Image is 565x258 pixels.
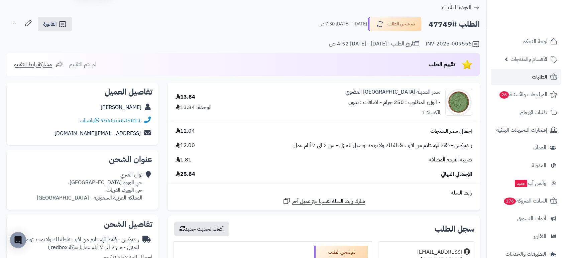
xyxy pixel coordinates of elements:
h2: عنوان الشحن [12,155,152,163]
small: [DATE] - [DATE] 7:30 ص [319,21,367,27]
a: العودة للطلبات [442,3,480,11]
div: الوحدة: 13.84 [176,104,212,111]
span: جديد [515,180,527,187]
span: السلات المتروكة [503,196,547,206]
button: أضف تحديث جديد [174,222,229,236]
div: رابط السلة [171,189,477,197]
span: 176 [504,198,516,205]
span: ضريبة القيمة المضافة [429,156,472,164]
div: 13.84 [176,93,195,101]
img: 1690052262-Seder%20Leaves%20Powder%20Organic-90x90.jpg [446,89,472,116]
span: تقييم الطلب [429,60,455,69]
a: سدر المدينة [GEOGRAPHIC_DATA] العضوي [345,88,440,96]
span: العملاء [533,143,546,152]
span: إجمالي سعر المنتجات [430,127,472,135]
a: السلات المتروكة176 [491,193,561,209]
h2: الطلب #47749 [429,17,480,31]
span: الفاتورة [43,20,57,28]
span: 26 [499,91,509,99]
span: وآتس آب [514,178,546,188]
div: الكمية: 1 [422,109,440,117]
a: إشعارات التحويلات البنكية [491,122,561,138]
div: Open Intercom Messenger [10,232,26,248]
a: المدونة [491,157,561,173]
a: طلبات الإرجاع [491,104,561,120]
span: الطلبات [532,72,547,82]
div: INV-2025-009556 [425,40,480,48]
span: المدونة [532,161,546,170]
a: لوحة التحكم [491,33,561,49]
a: أدوات التسويق [491,211,561,227]
span: ( شركة redbox ) [48,243,81,251]
h3: سجل الطلب [435,225,474,233]
span: الإجمالي النهائي [441,170,472,178]
span: ريدبوكس - فقط للإستلام من اقرب نقطة لك ولا يوجد توصيل للمنزل - من 2 الى 7 أيام عمل [294,142,472,149]
span: لم يتم التقييم [69,60,96,69]
span: مشاركة رابط التقييم [13,60,52,69]
a: العملاء [491,140,561,156]
div: نوال العنزي حي الورود [GEOGRAPHIC_DATA]، حي الورود، القريات المملكة العربية السعودية - [GEOGRAPHI... [37,171,142,202]
small: - اضافات : بدون [348,98,382,106]
a: الطلبات [491,69,561,85]
a: [PERSON_NAME] [101,103,141,111]
span: أدوات التسويق [517,214,546,223]
h2: تفاصيل العميل [12,88,152,96]
div: ريدبوكس - فقط للإستلام من اقرب نقطة لك ولا يوجد توصيل للمنزل - من 2 الى 7 أيام عمل [12,236,139,251]
small: - الوزن المطلوب : 250 جرام [383,98,440,106]
span: 25.84 [176,170,195,178]
h2: تفاصيل الشحن [12,220,152,228]
button: تم شحن الطلب [368,17,422,31]
a: واتساب [80,116,99,124]
span: 12.04 [176,127,195,135]
span: شارك رابط السلة نفسها مع عميل آخر [292,198,365,205]
div: تاريخ الطلب : [DATE] - [DATE] 4:52 ص [329,40,419,48]
a: مشاركة رابط التقييم [13,60,63,69]
a: شارك رابط السلة نفسها مع عميل آخر [282,197,365,205]
span: العودة للطلبات [442,3,471,11]
span: المراجعات والأسئلة [499,90,547,99]
a: 966555639813 [101,116,141,124]
a: المراجعات والأسئلة26 [491,87,561,103]
span: 12.00 [176,142,195,149]
a: التقارير [491,228,561,244]
img: logo-2.png [520,18,559,32]
span: إشعارات التحويلات البنكية [496,125,547,135]
a: الفاتورة [38,17,72,31]
a: [EMAIL_ADDRESS][DOMAIN_NAME] [54,129,141,137]
a: وآتس آبجديد [491,175,561,191]
span: 1.81 [176,156,192,164]
span: طلبات الإرجاع [520,108,547,117]
span: الأقسام والمنتجات [511,54,547,64]
span: التقارير [534,232,546,241]
span: لوحة التحكم [523,37,547,46]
